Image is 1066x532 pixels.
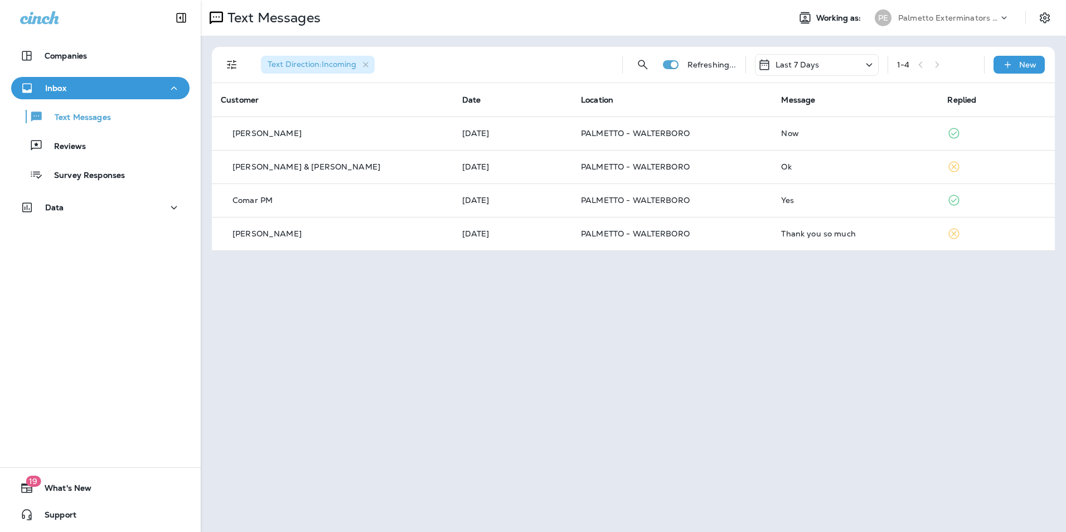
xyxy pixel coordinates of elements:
[43,113,111,123] p: Text Messages
[875,9,891,26] div: PE
[816,13,864,23] span: Working as:
[11,45,190,67] button: Companies
[781,162,929,171] div: Ok
[232,196,273,205] p: Comar PM
[223,9,321,26] p: Text Messages
[11,477,190,499] button: 19What's New
[781,196,929,205] div: Yes
[462,162,563,171] p: Sep 16, 2025 11:24 AM
[11,196,190,219] button: Data
[781,229,929,238] div: Thank you so much
[781,95,815,105] span: Message
[462,229,563,238] p: Sep 15, 2025 09:40 AM
[1019,60,1036,69] p: New
[45,84,66,93] p: Inbox
[33,483,91,497] span: What's New
[898,13,999,22] p: Palmetto Exterminators LLC
[221,54,243,76] button: Filters
[166,7,197,29] button: Collapse Sidebar
[581,195,690,205] span: PALMETTO - WALTERBORO
[43,171,125,181] p: Survey Responses
[11,134,190,157] button: Reviews
[632,54,654,76] button: Search Messages
[33,510,76,524] span: Support
[687,60,736,69] p: Refreshing...
[581,229,690,239] span: PALMETTO - WALTERBORO
[11,105,190,128] button: Text Messages
[26,476,41,487] span: 19
[11,504,190,526] button: Support
[232,229,302,238] p: [PERSON_NAME]
[11,163,190,186] button: Survey Responses
[232,129,302,138] p: [PERSON_NAME]
[781,129,929,138] div: Now
[261,56,375,74] div: Text Direction:Incoming
[268,59,356,69] span: Text Direction : Incoming
[462,196,563,205] p: Sep 15, 2025 01:07 PM
[462,129,563,138] p: Sep 18, 2025 12:39 PM
[43,142,86,152] p: Reviews
[232,162,380,171] p: [PERSON_NAME] & [PERSON_NAME]
[45,203,64,212] p: Data
[776,60,820,69] p: Last 7 Days
[897,60,909,69] div: 1 - 4
[462,95,481,105] span: Date
[581,128,690,138] span: PALMETTO - WALTERBORO
[11,77,190,99] button: Inbox
[45,51,87,60] p: Companies
[221,95,259,105] span: Customer
[581,95,613,105] span: Location
[581,162,690,172] span: PALMETTO - WALTERBORO
[1035,8,1055,28] button: Settings
[947,95,976,105] span: Replied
